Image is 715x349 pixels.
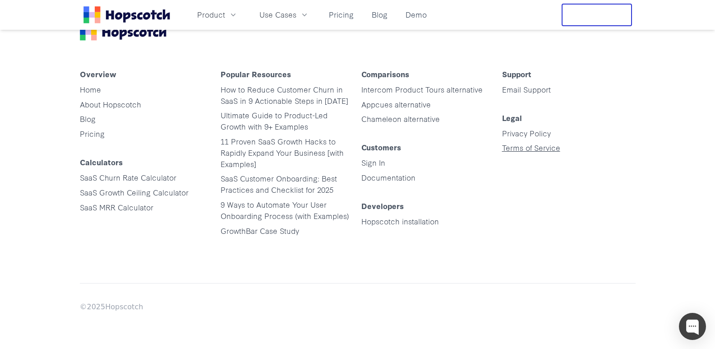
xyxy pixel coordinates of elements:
a: 9 Ways to Automate Your User Onboarding Process (with Examples) [221,199,349,221]
a: 11 Proven SaaS Growth Hacks to Rapidly Expand Your Business [with Examples] [221,136,344,169]
h4: Calculators [80,158,213,172]
a: Pricing [325,7,357,22]
a: Documentation [361,172,415,182]
a: SaaS Customer Onboarding: Best Practices and Checklist for 2025 [221,173,337,195]
h4: Customers [361,143,495,157]
h4: Popular Resources [221,70,354,84]
a: Intercom Product Tours alternative [361,84,483,94]
button: Product [192,7,243,22]
a: Ultimate Guide to Product-Led Growth with 9+ Examples [221,110,328,131]
a: Chameleon alternative [361,113,440,124]
h4: Comparisons [361,70,495,84]
a: Home [83,6,170,23]
a: Sign In [361,157,385,168]
a: Privacy Policy [502,128,551,138]
a: SaaS MRR Calculator [80,202,153,212]
a: Blog [80,113,96,124]
a: SaaS Churn Rate Calculator [80,172,176,182]
a: About Hopscotch [80,99,141,109]
span: Product [197,9,225,20]
button: Use Cases [254,7,314,22]
h4: Developers [361,201,495,216]
a: Appcues alternative [361,99,431,109]
a: Terms of Service [502,142,560,153]
a: Hopscotch installation [361,216,439,226]
a: Blog [368,7,391,22]
a: Home [80,84,101,94]
div: © 2025 Hopscotch [80,302,636,313]
a: GrowthBar Case Study [221,225,299,236]
h4: Support [502,70,636,84]
a: Email Support [502,84,551,94]
h4: Overview [80,70,213,84]
button: Free Trial [562,4,632,26]
a: Demo [402,7,430,22]
span: Use Cases [259,9,296,20]
h4: Legal [502,113,636,128]
a: SaaS Growth Ceiling Calculator [80,187,189,197]
a: Pricing [80,128,105,139]
a: How to Reduce Customer Churn in SaaS in 9 Actionable Steps in [DATE] [221,84,348,106]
